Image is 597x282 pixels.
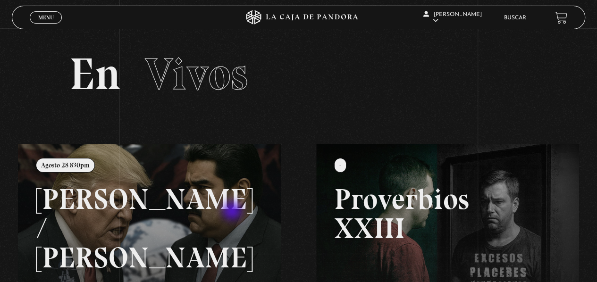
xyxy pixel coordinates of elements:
span: Menu [38,15,54,20]
a: View your shopping cart [555,11,567,24]
span: [PERSON_NAME] [423,12,482,24]
span: Cerrar [35,23,57,29]
span: Vivos [145,47,248,101]
a: Buscar [504,15,526,21]
h2: En [69,52,528,97]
